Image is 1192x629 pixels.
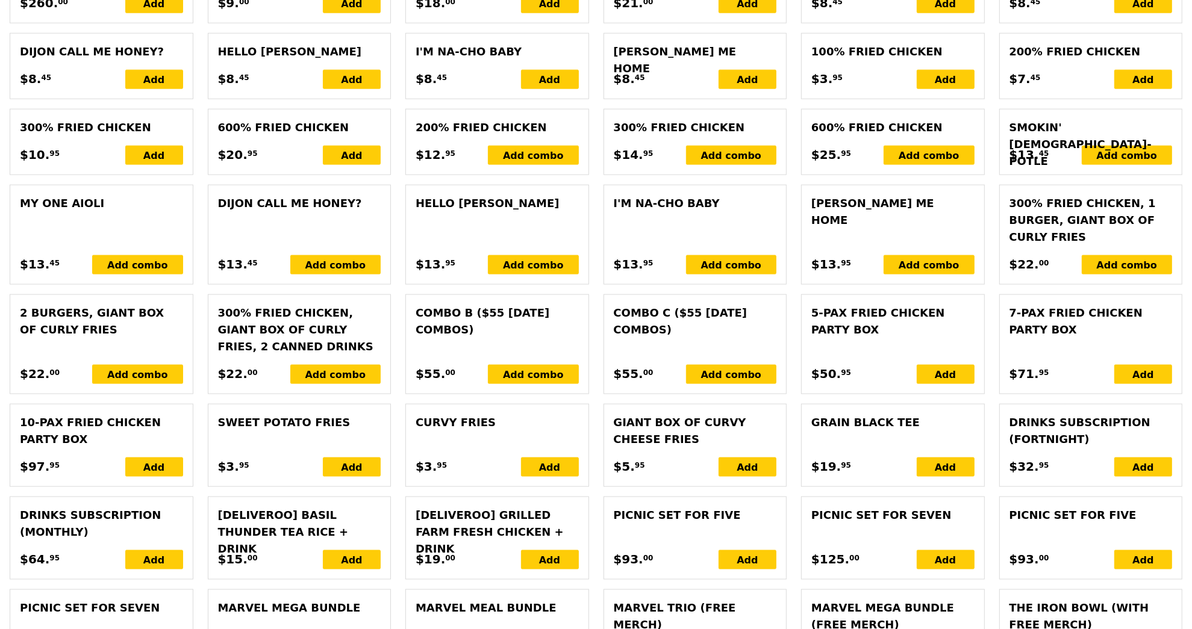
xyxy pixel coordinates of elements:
span: 00 [445,368,455,377]
div: Add [521,70,579,89]
span: 45 [1039,149,1049,158]
div: Add [125,550,183,569]
div: 600% Fried Chicken [218,119,381,136]
div: 2 Burgers, Giant Box of Curly Fries [20,305,183,338]
div: Add [323,146,381,165]
div: Add combo [884,255,974,274]
div: Add [1114,550,1172,569]
div: Picnic Set for Five [614,507,777,524]
div: Add combo [488,365,578,384]
div: 10-pax Fried Chicken Party Box [20,414,183,448]
span: $22. [1009,255,1039,273]
span: $97. [20,457,49,476]
div: Drinks Subscription (Monthly) [20,507,183,541]
div: Sweet Potato Fries [218,414,381,431]
span: $55. [416,365,445,383]
span: 45 [49,258,60,268]
div: Add [125,146,183,165]
span: $5. [614,457,635,476]
span: 00 [248,368,258,377]
span: 95 [445,258,455,268]
div: 5-pax Fried Chicken Party Box [811,305,975,338]
div: Add [719,70,776,89]
span: $13. [614,255,643,273]
span: $55. [614,365,643,383]
div: [PERSON_NAME] Me Home [811,195,975,229]
span: 00 [1039,258,1049,268]
span: $93. [1009,550,1039,568]
span: 00 [49,368,60,377]
div: Curvy Fries [416,414,579,431]
div: Dijon Call Me Honey? [20,43,183,60]
span: $93. [614,550,643,568]
span: 95 [1039,368,1049,377]
div: 300% Fried Chicken [20,119,183,136]
div: Hello [PERSON_NAME] [218,43,381,60]
div: Add [719,550,776,569]
span: $8. [416,70,437,88]
div: I'm Na-cho Baby [416,43,579,60]
div: Add combo [92,365,183,384]
div: 300% Fried Chicken, Giant Box of Curly Fries, 2 Canned Drinks [218,305,381,355]
div: Add [521,550,579,569]
div: Giant Box of Curvy Cheese Fries [614,414,777,448]
div: 300% Fried Chicken, 1 Burger, Giant Box of Curly Fries [1009,195,1173,246]
span: $22. [20,365,49,383]
div: Add combo [884,146,974,165]
div: Add combo [686,365,776,384]
span: 95 [49,553,60,563]
span: 00 [643,368,654,377]
span: $32. [1009,457,1039,476]
div: Dijon Call Me Honey? [218,195,381,212]
div: I'm Na-cho Baby [614,195,777,212]
span: 45 [248,258,258,268]
div: Picnic Set for Five [1009,507,1173,524]
div: Add combo [92,255,183,274]
div: [DELIVEROO] Grilled Farm Fresh Chicken + Drink [416,507,579,557]
span: $13. [1009,146,1039,164]
span: $19. [416,550,445,568]
div: Add combo [488,146,578,165]
div: Marvel Meal Bundle [416,600,579,616]
div: Add [1114,457,1172,477]
span: 95 [841,460,851,470]
div: Add [917,70,975,89]
div: Picnic Set for Seven [811,507,975,524]
div: Add [1114,365,1172,384]
span: 45 [635,73,645,82]
span: 00 [1039,553,1049,563]
div: 300% Fried Chicken [614,119,777,136]
span: $14. [614,146,643,164]
span: 95 [49,149,60,158]
div: Grain Black Tee [811,414,975,431]
span: $19. [811,457,841,476]
span: $8. [218,70,239,88]
span: 95 [239,460,249,470]
div: Add [323,550,381,569]
div: [DELIVEROO] Basil Thunder Tea Rice + Drink [218,507,381,557]
span: 95 [841,258,851,268]
span: $15. [218,550,248,568]
span: $13. [218,255,248,273]
span: 95 [841,368,851,377]
span: 45 [239,73,249,82]
span: $3. [218,457,239,476]
span: 45 [41,73,51,82]
div: Add combo [1082,255,1172,274]
div: Add [719,457,776,477]
span: 45 [437,73,447,82]
span: 00 [643,553,654,563]
span: 95 [643,149,654,158]
span: $8. [614,70,635,88]
span: 00 [445,553,455,563]
span: $25. [811,146,841,164]
span: 95 [643,258,654,268]
div: Combo B ($55 [DATE] Combos) [416,305,579,338]
span: $125. [811,550,849,568]
span: $3. [416,457,437,476]
div: Add [125,457,183,477]
div: Combo C ($55 [DATE] Combos) [614,305,777,338]
span: $8. [20,70,41,88]
span: $7. [1009,70,1031,88]
span: $12. [416,146,445,164]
